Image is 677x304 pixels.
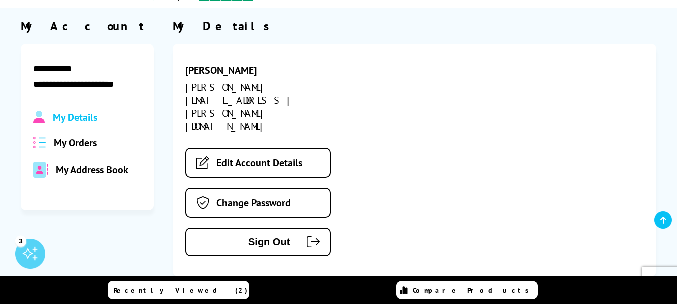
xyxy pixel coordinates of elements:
a: Compare Products [396,281,538,299]
button: Sign Out [185,228,331,256]
span: My Details [53,111,97,124]
div: [PERSON_NAME] [185,64,337,77]
img: address-book-duotone-solid.svg [33,162,48,178]
div: My Details [173,18,656,34]
a: Recently Viewed (2) [108,281,249,299]
div: My Account [21,18,154,34]
span: Sign Out [201,236,290,248]
img: Profile.svg [33,111,45,124]
span: Recently Viewed (2) [114,286,248,295]
span: Compare Products [413,286,534,295]
div: [PERSON_NAME][EMAIL_ADDRESS][PERSON_NAME][DOMAIN_NAME] [185,81,337,133]
img: all-order.svg [33,137,46,148]
a: Edit Account Details [185,148,331,178]
span: My Address Book [56,163,128,176]
div: 3 [15,235,26,246]
a: Change Password [185,188,331,218]
span: My Orders [54,136,97,149]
